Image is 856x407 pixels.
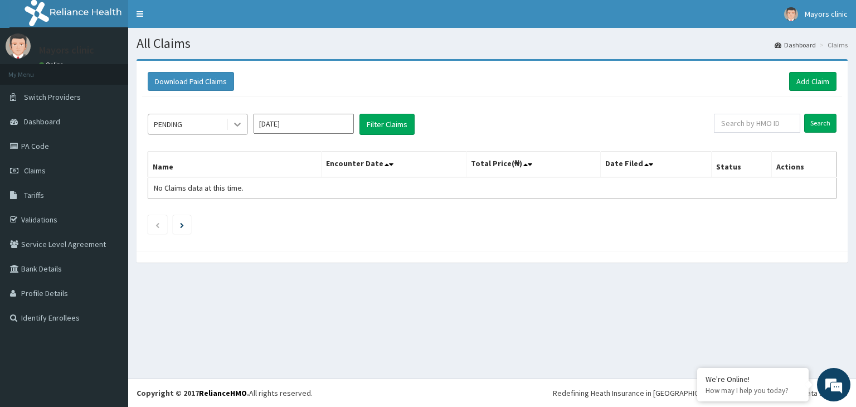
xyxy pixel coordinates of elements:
[789,72,836,91] a: Add Claim
[183,6,210,32] div: Minimize live chat window
[805,9,848,19] span: Mayors clinic
[771,152,836,178] th: Actions
[706,386,800,395] p: How may I help you today?
[65,129,154,241] span: We're online!
[6,33,31,59] img: User Image
[714,114,800,133] input: Search by HMO ID
[359,114,415,135] button: Filter Claims
[128,379,856,407] footer: All rights reserved.
[466,152,601,178] th: Total Price(₦)
[154,119,182,130] div: PENDING
[24,117,60,127] span: Dashboard
[6,281,212,320] textarea: Type your message and hit 'Enter'
[58,62,187,77] div: Chat with us now
[148,152,322,178] th: Name
[39,45,94,55] p: Mayors clinic
[21,56,45,84] img: d_794563401_company_1708531726252_794563401
[706,374,800,384] div: We're Online!
[199,388,247,398] a: RelianceHMO
[712,152,771,178] th: Status
[601,152,712,178] th: Date Filed
[784,7,798,21] img: User Image
[24,92,81,102] span: Switch Providers
[254,114,354,134] input: Select Month and Year
[817,40,848,50] li: Claims
[24,166,46,176] span: Claims
[775,40,816,50] a: Dashboard
[137,36,848,51] h1: All Claims
[39,61,66,69] a: Online
[155,220,160,230] a: Previous page
[180,220,184,230] a: Next page
[24,190,44,200] span: Tariffs
[154,183,244,193] span: No Claims data at this time.
[137,388,249,398] strong: Copyright © 2017 .
[804,114,836,133] input: Search
[553,387,848,399] div: Redefining Heath Insurance in [GEOGRAPHIC_DATA] using Telemedicine and Data Science!
[148,72,234,91] button: Download Paid Claims
[322,152,466,178] th: Encounter Date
